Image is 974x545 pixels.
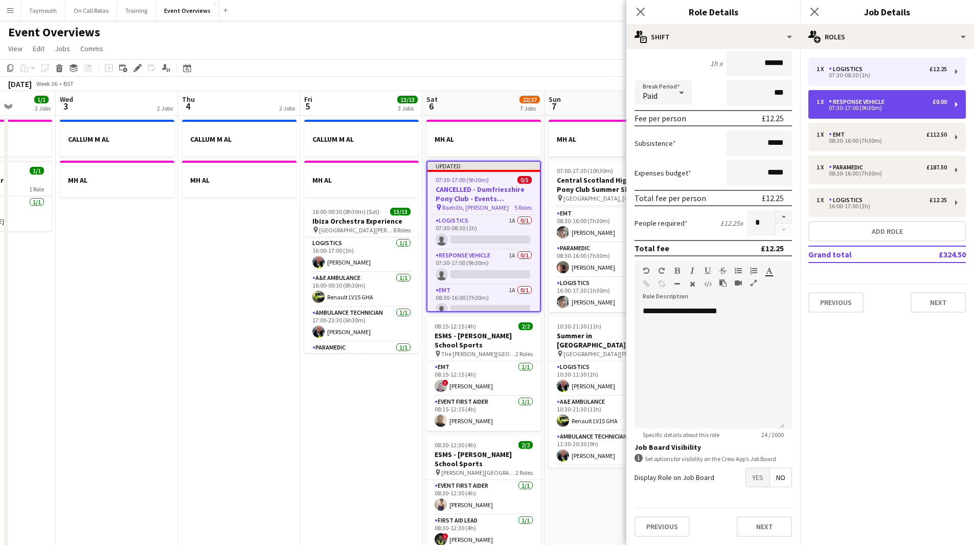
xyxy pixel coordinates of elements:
h3: Job Board Visibility [635,443,792,452]
span: 5 Roles [514,204,532,211]
app-card-role: Logistics1/116:00-17:30 (1h30m)[PERSON_NAME] [549,277,663,312]
app-job-card: CALLUM M AL [182,120,297,157]
app-job-card: MH AL [549,120,663,157]
div: MH AL [60,161,174,198]
h3: MH AL [182,176,297,185]
button: Increase [776,210,792,224]
button: Previous [808,292,864,313]
app-card-role: A&E Ambulance1/116:00-00:30 (8h30m)Renault LV15 GHA [304,272,419,307]
span: Fri [304,95,312,104]
div: 08:30-16:00 (7h30m) [817,138,947,143]
span: 1 Role [29,185,44,193]
label: Display Role on Job Board [635,473,714,482]
app-card-role: Response Vehicle1A0/107:30-17:00 (9h30m) [427,250,540,285]
div: Roles [800,25,974,49]
h3: Role Details [626,5,800,18]
button: HTML Code [704,280,711,288]
h3: Ibiza Orchestra Experience [304,216,419,226]
app-card-role: Event First Aider1/108:15-12:15 (4h)[PERSON_NAME] [426,396,541,431]
app-job-card: 08:15-12:15 (4h)2/2ESMS - [PERSON_NAME] School Sports The [PERSON_NAME][GEOGRAPHIC_DATA]2 RolesEM... [426,316,541,431]
div: EMT [829,131,849,138]
button: Next [911,292,966,313]
a: View [4,42,27,55]
span: 13/13 [390,208,411,215]
h1: Event Overviews [8,25,100,40]
div: £12.25 [762,193,784,203]
span: 3 [58,100,73,112]
app-job-card: 07:00-17:30 (10h30m)5/5Central Scotland Highland Pony Club Summer Show [GEOGRAPHIC_DATA], [GEOGRA... [549,161,663,312]
h3: ESMS - [PERSON_NAME] School Sports [426,450,541,468]
span: 7 [547,100,561,112]
button: Bold [673,267,681,275]
app-card-role: EMT1/108:15-12:15 (4h)![PERSON_NAME] [426,361,541,396]
app-card-role: EMT1A0/108:30-16:00 (7h30m) [427,285,540,319]
div: MH AL [182,161,297,198]
div: 2 Jobs [157,104,173,112]
span: No [770,468,791,487]
div: Shift [626,25,800,49]
span: 07:00-17:30 (10h30m) [557,167,613,175]
button: Text Color [765,267,773,275]
span: 2/2 [518,441,533,449]
app-job-card: 16:00-00:30 (8h30m) (Sat)13/13Ibiza Orchestra Experience [GEOGRAPHIC_DATA][PERSON_NAME], [GEOGRAP... [304,202,419,353]
span: 1/1 [30,167,44,175]
span: 2/2 [518,322,533,330]
div: 1 x [817,98,829,105]
span: 13/13 [397,96,418,103]
div: £12.25 [930,197,947,204]
label: People required [635,219,688,228]
app-job-card: MH AL [304,161,419,198]
span: 2 Roles [515,350,533,358]
app-job-card: Updated07:30-17:00 (9h30m)0/5CANCELLED - Dumfriesshire Pony Club - Events [GEOGRAPHIC_DATA] Raehi... [426,161,541,312]
span: The [PERSON_NAME][GEOGRAPHIC_DATA] [441,350,515,358]
span: 22/27 [519,96,540,103]
span: View [8,44,22,53]
button: Underline [704,267,711,275]
div: 07:30-08:30 (1h) [817,73,947,78]
span: 5 [303,100,312,112]
app-card-role: Ambulance Technician1/111:30-20:30 (9h)[PERSON_NAME] [549,431,663,466]
button: Add role [808,221,966,242]
span: [GEOGRAPHIC_DATA][PERSON_NAME], [GEOGRAPHIC_DATA] [319,226,393,234]
div: Logistics [829,197,867,204]
div: 1 x [817,197,829,204]
span: ! [442,380,448,386]
div: MH AL [426,120,541,157]
div: 2 Jobs [35,104,51,112]
span: Edit [33,44,44,53]
label: Expenses budget [635,168,691,178]
button: Strikethrough [719,267,727,275]
button: Taymouth [21,1,65,20]
div: BST [63,80,74,88]
div: £12.25 [930,66,947,73]
div: £12.25 x [720,219,743,228]
h3: CALLUM M AL [182,135,297,144]
h3: ESMS - [PERSON_NAME] School Sports [426,331,541,350]
span: 4 [180,100,195,112]
app-job-card: 10:30-21:30 (11h)13/13Summer in [GEOGRAPHIC_DATA] [GEOGRAPHIC_DATA][PERSON_NAME], [GEOGRAPHIC_DAT... [549,316,663,468]
h3: CANCELLED - Dumfriesshire Pony Club - Events [GEOGRAPHIC_DATA] [427,185,540,203]
span: [GEOGRAPHIC_DATA][PERSON_NAME], [GEOGRAPHIC_DATA] [563,350,638,358]
div: 7 Jobs [520,104,539,112]
button: Unordered List [735,267,742,275]
app-card-role: EMT1/108:30-16:00 (7h30m)[PERSON_NAME] [549,208,663,243]
span: 16:00-00:30 (8h30m) (Sat) [312,208,379,215]
button: Insert video [735,279,742,287]
app-card-role: Logistics1/116:00-17:00 (1h)[PERSON_NAME] [304,237,419,272]
h3: MH AL [304,176,419,185]
h3: Job Details [800,5,974,18]
span: Wed [60,95,73,104]
div: £12.25 [761,243,784,253]
button: Redo [658,267,665,275]
div: £12.25 [762,113,784,123]
div: Fee per person [635,113,686,123]
div: 16:00-17:00 (1h) [817,204,947,209]
div: 1 x [817,66,829,73]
